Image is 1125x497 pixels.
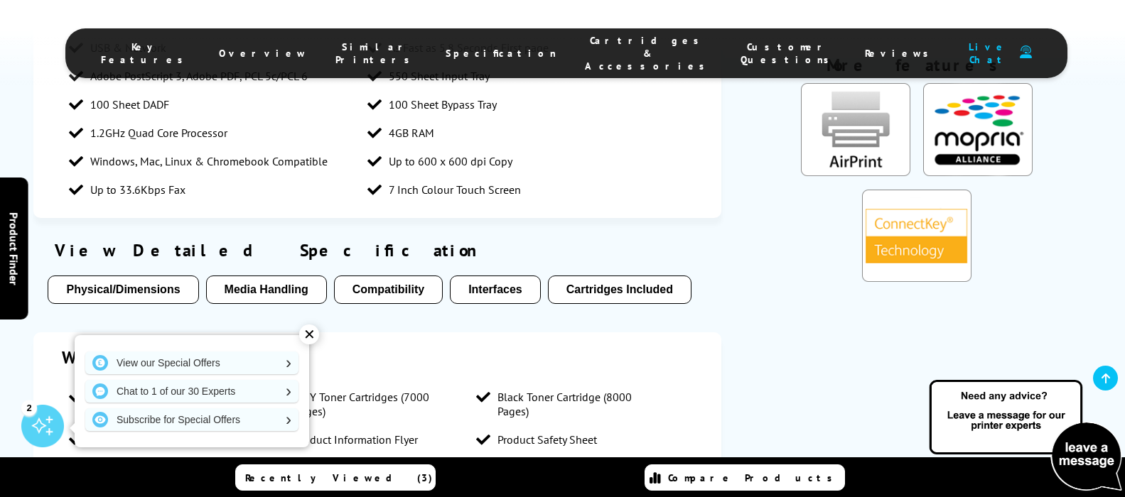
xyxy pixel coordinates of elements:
[964,40,1013,66] span: Live Chat
[245,471,433,484] span: Recently Viewed (3)
[85,408,298,431] a: Subscribe for Special Offers
[90,182,185,197] span: Up to 33.6Kbps Fax
[85,351,298,374] a: View our Special Offers
[923,165,1033,179] a: KeyFeatureModal324
[21,400,37,415] div: 2
[548,275,691,304] button: Cartridges Included
[48,275,198,304] button: Physical/Dimensions
[585,34,712,72] span: Cartridges & Accessories
[926,378,1125,494] img: Open Live Chat window
[801,83,911,176] img: AirPrint
[219,47,307,60] span: Overview
[85,380,298,403] a: Chat to 1 of our 30 Experts
[862,271,972,285] a: KeyFeatureModal294
[801,165,911,179] a: KeyFeatureModal85
[497,390,665,418] span: Black Toner Cartridge (8000 Pages)
[334,275,443,304] button: Compatibility
[294,390,462,418] span: CMY Toner Cartridges (7000 Pages)
[389,126,434,140] span: 4GB RAM
[62,346,692,368] div: What's in the Box?
[90,97,169,111] span: 100 Sheet DADF
[865,47,936,60] span: Reviews
[645,464,845,491] a: Compare Products
[7,212,21,285] span: Product Finder
[450,275,541,304] button: Interfaces
[90,126,227,140] span: 1.2GHz Quad Core Processor
[235,464,436,491] a: Recently Viewed (3)
[1020,45,1032,59] img: user-headset-duotone.svg
[389,182,521,197] span: 7 Inch Colour Touch Screen
[741,40,836,66] span: Customer Questions
[299,324,319,344] div: ✕
[446,47,556,60] span: Specification
[90,154,328,168] span: Windows, Mac, Linux & Chromebook Compatible
[923,83,1033,176] img: Mopria Certified
[862,190,972,283] img: Xerox ConnectKey
[389,154,512,168] span: Up to 600 x 600 dpi Copy
[206,275,327,304] button: Media Handling
[335,40,417,66] span: Similar Printers
[101,40,190,66] span: Key Features
[668,471,840,484] span: Compare Products
[497,432,597,447] span: Product Safety Sheet
[389,97,497,111] span: 100 Sheet Bypass Tray
[294,432,418,447] span: Product Information Flyer
[48,239,706,261] div: View Detailed Specification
